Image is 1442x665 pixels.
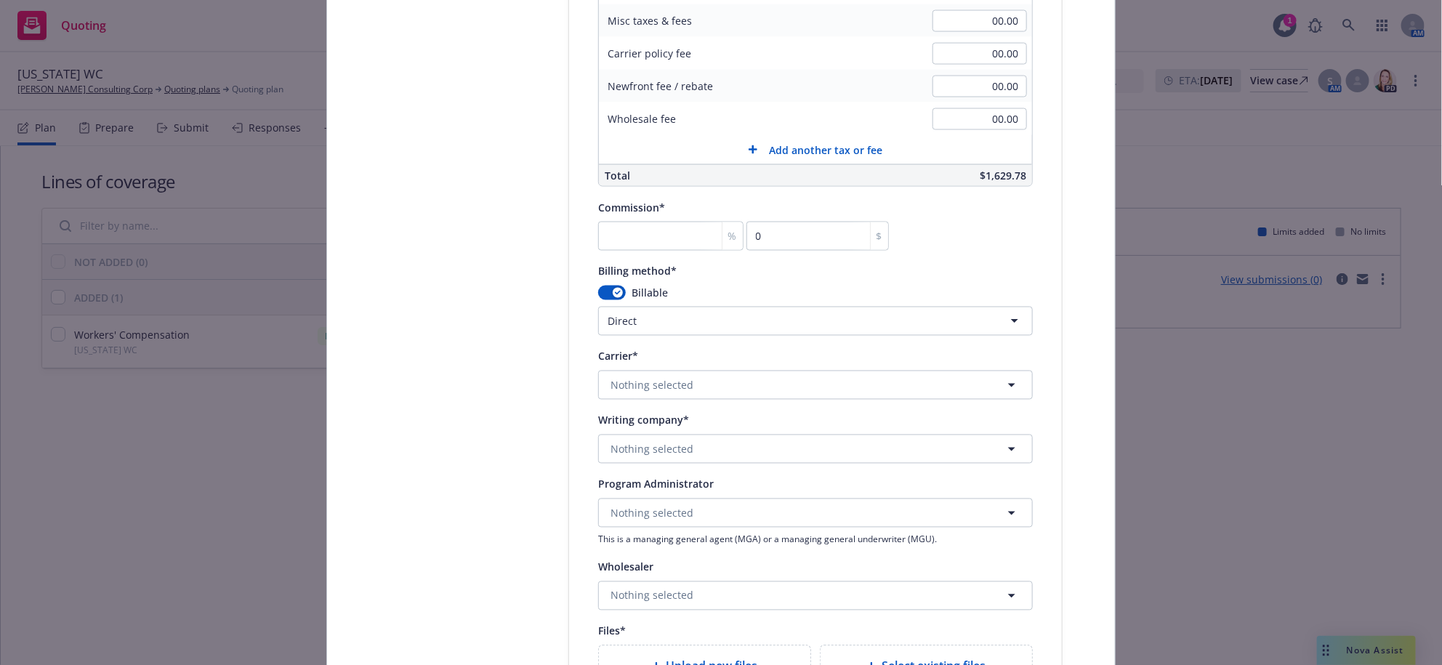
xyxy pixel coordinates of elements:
[728,229,737,244] span: %
[980,169,1026,182] span: $1,629.78
[598,624,626,638] span: Files*
[598,201,665,214] span: Commission*
[608,47,691,60] span: Carrier policy fee
[608,79,713,93] span: Newfront fee / rebate
[598,533,1033,546] span: This is a managing general agent (MGA) or a managing general underwriter (MGU).
[933,108,1027,130] input: 0.00
[598,581,1033,610] button: Nothing selected
[769,142,882,158] span: Add another tax or fee
[608,112,676,126] span: Wholesale fee
[599,135,1032,164] button: Add another tax or fee
[598,560,653,574] span: Wholesaler
[598,499,1033,528] button: Nothing selected
[598,371,1033,400] button: Nothing selected
[933,10,1027,32] input: 0.00
[933,76,1027,97] input: 0.00
[598,414,689,427] span: Writing company*
[611,506,693,521] span: Nothing selected
[598,265,677,278] span: Billing method*
[598,477,714,491] span: Program Administrator
[611,378,693,393] span: Nothing selected
[611,588,693,603] span: Nothing selected
[933,43,1027,65] input: 0.00
[598,435,1033,464] button: Nothing selected
[598,286,1033,301] div: Billable
[605,169,630,182] span: Total
[608,14,692,28] span: Misc taxes & fees
[877,229,882,244] span: $
[598,350,638,363] span: Carrier*
[611,442,693,457] span: Nothing selected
